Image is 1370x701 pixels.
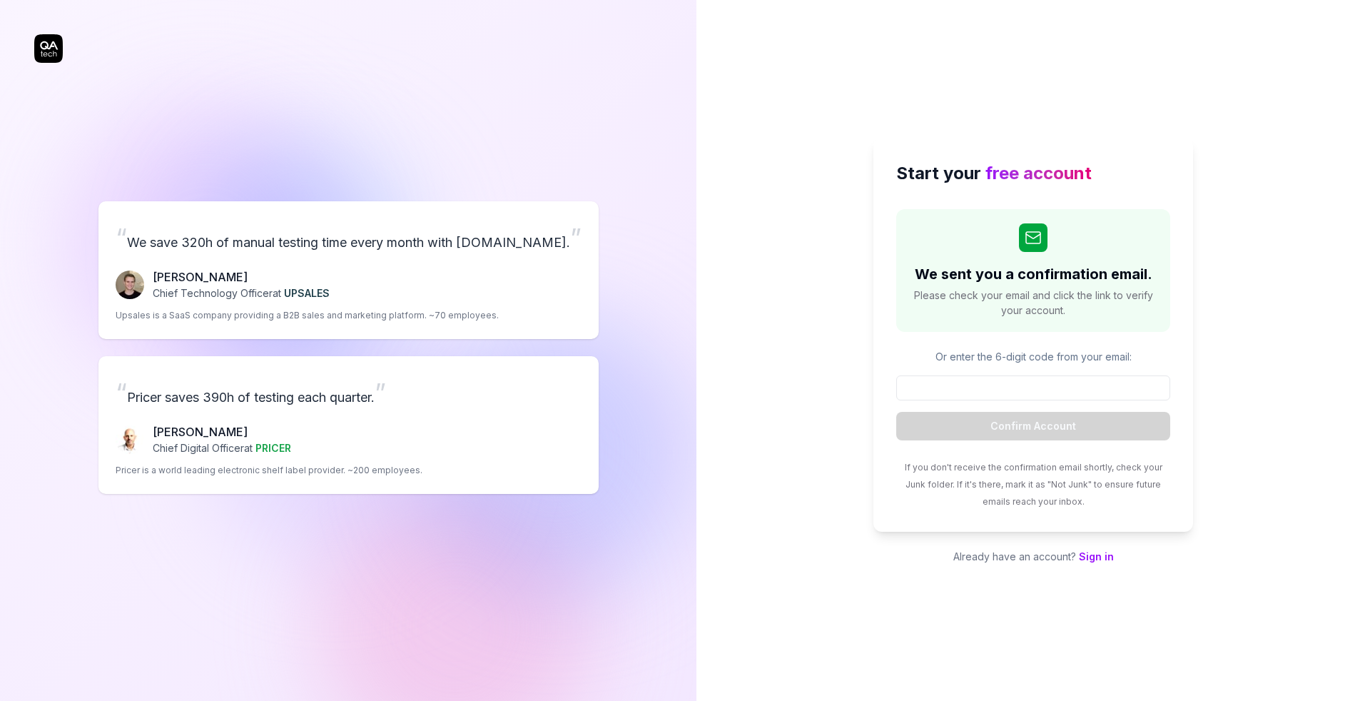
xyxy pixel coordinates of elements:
[910,288,1156,318] span: Please check your email and click the link to verify your account.
[873,549,1193,564] p: Already have an account?
[116,377,127,408] span: “
[375,377,386,408] span: ”
[905,462,1162,507] span: If you don't receive the confirmation email shortly, check your Junk folder. If it's there, mark ...
[255,442,291,454] span: PRICER
[116,425,144,454] img: Chris Chalkitis
[116,271,144,299] img: Fredrik Seidl
[896,161,1170,186] h2: Start your
[116,464,422,477] p: Pricer is a world leading electronic shelf label provider. ~200 employees.
[284,287,330,299] span: UPSALES
[153,268,330,286] p: [PERSON_NAME]
[116,222,127,253] span: “
[98,356,599,494] a: “Pricer saves 390h of testing each quarter.”Chris Chalkitis[PERSON_NAME]Chief Digital Officerat P...
[570,222,582,253] span: ”
[116,373,582,412] p: Pricer saves 390h of testing each quarter.
[98,201,599,339] a: “We save 320h of manual testing time every month with [DOMAIN_NAME].”Fredrik Seidl[PERSON_NAME]Ch...
[116,309,499,322] p: Upsales is a SaaS company providing a B2B sales and marketing platform. ~70 employees.
[985,163,1092,183] span: free account
[153,423,291,440] p: [PERSON_NAME]
[915,263,1152,285] h2: We sent you a confirmation email.
[153,286,330,301] p: Chief Technology Officer at
[896,349,1170,364] p: Or enter the 6-digit code from your email:
[1079,550,1114,563] a: Sign in
[116,218,582,257] p: We save 320h of manual testing time every month with [DOMAIN_NAME].
[896,412,1170,440] button: Confirm Account
[153,440,291,455] p: Chief Digital Officer at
